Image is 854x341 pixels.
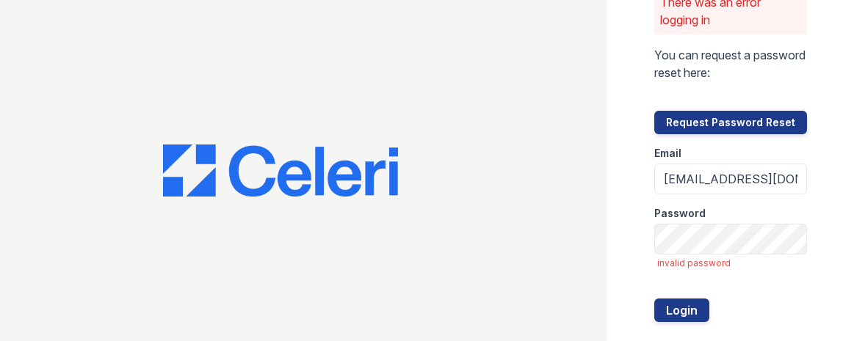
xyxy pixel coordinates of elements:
label: Email [654,146,681,161]
img: CE_Logo_Blue-a8612792a0a2168367f1c8372b55b34899dd931a85d93a1a3d3e32e68fde9ad4.png [163,144,398,197]
p: You can request a password reset here: [654,46,807,81]
button: Request Password Reset [654,111,807,134]
button: Login [654,298,709,322]
label: Password [654,206,706,221]
span: invalid password [657,257,807,269]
